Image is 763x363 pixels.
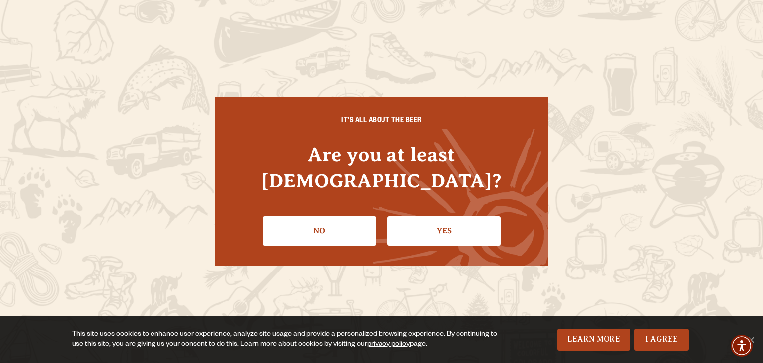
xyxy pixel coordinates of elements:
[72,330,500,350] div: This site uses cookies to enhance user experience, analyze site usage and provide a personalized ...
[557,329,630,351] a: Learn More
[235,141,528,194] h4: Are you at least [DEMOGRAPHIC_DATA]?
[731,335,753,357] div: Accessibility Menu
[367,341,410,349] a: privacy policy
[263,216,376,245] a: No
[634,329,689,351] a: I Agree
[387,216,501,245] a: Confirm I'm 21 or older
[235,117,528,126] h6: IT'S ALL ABOUT THE BEER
